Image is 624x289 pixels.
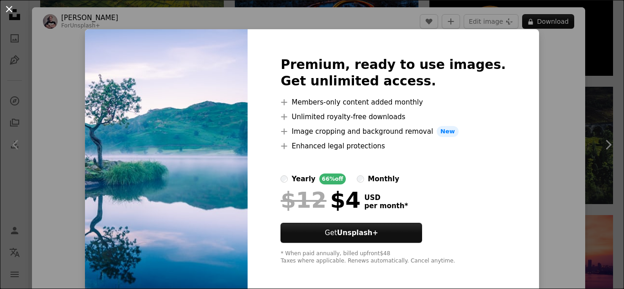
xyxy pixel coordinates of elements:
[280,111,506,122] li: Unlimited royalty-free downloads
[364,202,408,210] span: per month *
[280,250,506,265] div: * When paid annually, billed upfront $48 Taxes where applicable. Renews automatically. Cancel any...
[280,57,506,89] h2: Premium, ready to use images. Get unlimited access.
[368,173,399,184] div: monthly
[280,188,360,212] div: $4
[280,141,506,152] li: Enhanced legal protections
[280,97,506,108] li: Members-only content added monthly
[357,175,364,183] input: monthly
[280,175,288,183] input: yearly66%off
[319,173,346,184] div: 66% off
[337,229,378,237] strong: Unsplash+
[437,126,459,137] span: New
[364,194,408,202] span: USD
[280,188,326,212] span: $12
[291,173,315,184] div: yearly
[280,223,422,243] button: GetUnsplash+
[280,126,506,137] li: Image cropping and background removal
